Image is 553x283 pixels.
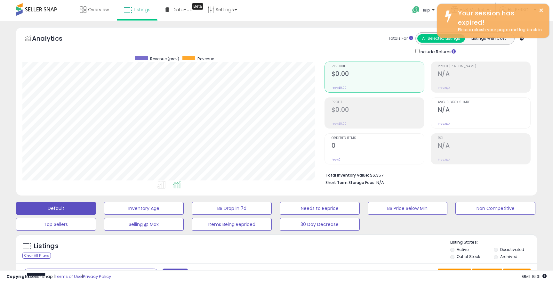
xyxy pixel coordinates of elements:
span: Revenue [197,56,214,62]
li: $6,357 [325,171,526,179]
div: Tooltip anchor [192,3,203,10]
button: BB Drop in 7d [192,202,272,215]
h5: Listings [34,242,59,251]
button: Actions [503,269,531,279]
label: Active [457,247,469,252]
span: 2025-08-12 16:31 GMT [522,273,547,279]
small: Prev: 0 [332,158,341,162]
i: Get Help [412,6,420,14]
b: Short Term Storage Fees: [325,180,375,185]
button: Inventory Age [104,202,184,215]
span: Profit [332,101,424,104]
h2: $0.00 [332,106,424,115]
button: Save View [438,269,471,279]
b: Total Inventory Value: [325,172,369,178]
div: Include Returns [411,48,463,55]
span: Listings [134,6,150,13]
a: Help [407,1,441,21]
div: Clear All Filters [22,253,51,259]
button: Filters [163,269,188,280]
h2: $0.00 [332,70,424,79]
div: Totals For [388,36,413,42]
small: Prev: N/A [438,158,450,162]
button: × [539,6,544,14]
span: N/A [376,179,384,186]
h2: 0 [332,142,424,151]
button: Non Competitive [455,202,535,215]
button: Listings With Cost [465,34,512,43]
h5: Analytics [32,34,75,45]
h2: N/A [438,106,530,115]
small: Prev: N/A [438,122,450,126]
div: Please refresh your page and log back in [453,27,544,33]
span: Help [421,7,430,13]
button: Selling @ Max [104,218,184,231]
span: Ordered Items [332,137,424,140]
small: Prev: $0.00 [332,122,347,126]
button: Top Sellers [16,218,96,231]
h2: N/A [438,70,530,79]
label: Deactivated [500,247,524,252]
span: Avg. Buybox Share [438,101,530,104]
span: ROI [438,137,530,140]
span: Overview [88,6,109,13]
span: DataHub [172,6,193,13]
span: Revenue (prev) [150,56,179,62]
div: Your session has expired! [453,9,544,27]
strong: Copyright [6,273,30,279]
button: Columns [472,269,502,279]
h2: N/A [438,142,530,151]
button: 30 Day Decrease [280,218,360,231]
small: Prev: $0.00 [332,86,347,90]
button: Items Being Repriced [192,218,272,231]
span: Profit [PERSON_NAME] [438,65,530,68]
button: Default [16,202,96,215]
div: seller snap | | [6,274,111,280]
button: All Selected Listings [417,34,465,43]
span: Revenue [332,65,424,68]
label: Out of Stock [457,254,480,259]
p: Listing States: [450,239,537,246]
small: Prev: N/A [438,86,450,90]
button: Needs to Reprice [280,202,360,215]
button: BB Price Below Min [368,202,448,215]
label: Archived [500,254,517,259]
